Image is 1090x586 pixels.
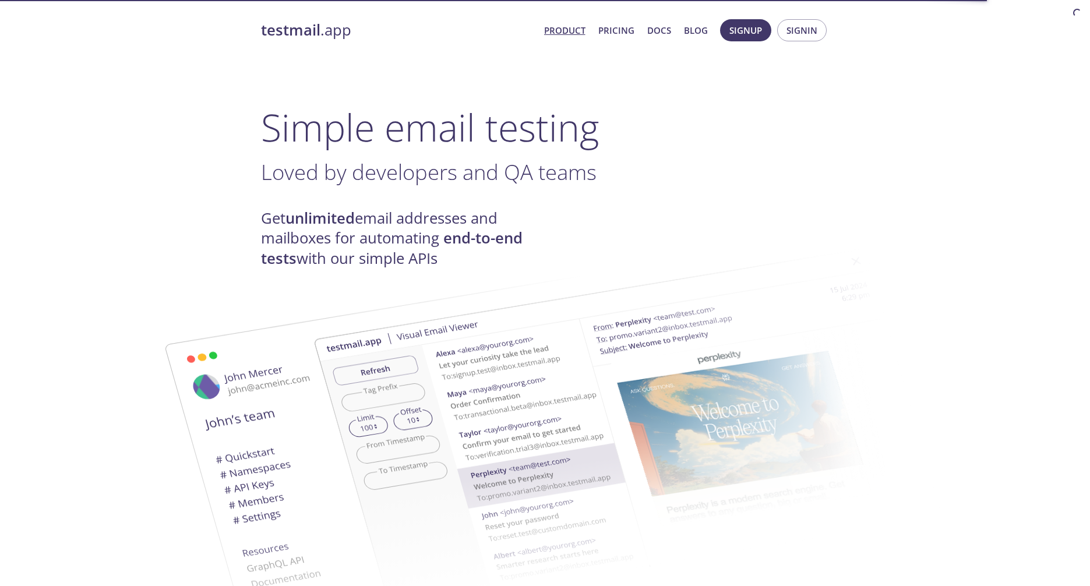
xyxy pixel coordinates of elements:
button: Signup [720,19,771,41]
h1: Simple email testing [261,105,830,150]
strong: testmail [261,20,320,40]
span: Loved by developers and QA teams [261,157,597,186]
h4: Get email addresses and mailboxes for automating with our simple APIs [261,209,545,269]
a: Product [544,23,585,38]
a: Blog [684,23,708,38]
span: Signin [786,23,817,38]
button: Signin [777,19,827,41]
a: Docs [647,23,671,38]
strong: end-to-end tests [261,228,523,268]
a: Pricing [598,23,634,38]
a: testmail.app [261,20,535,40]
strong: unlimited [285,208,355,228]
span: Signup [729,23,762,38]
